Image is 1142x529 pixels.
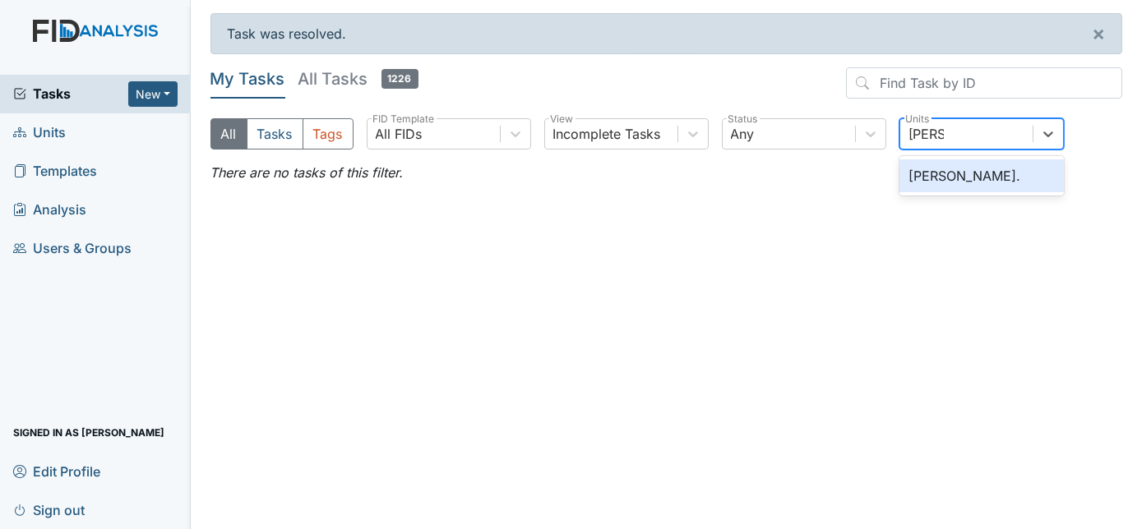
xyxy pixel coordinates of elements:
span: Templates [13,159,97,184]
span: Sign out [13,497,85,522]
span: Edit Profile [13,458,100,484]
em: There are no tasks of this filter. [210,164,404,181]
button: New [128,81,178,107]
div: All FIDs [376,124,423,144]
button: All [210,118,247,149]
span: Analysis [13,197,86,223]
div: Task was resolved. [210,13,1123,54]
div: [PERSON_NAME]. [899,159,1064,192]
input: Find Task by ID [846,67,1122,99]
button: × [1075,14,1121,53]
button: Tasks [247,118,303,149]
span: 1226 [381,69,418,89]
button: Tags [303,118,354,149]
h5: My Tasks [210,67,285,90]
span: Signed in as [PERSON_NAME] [13,420,164,445]
span: Units [13,120,66,145]
span: Users & Groups [13,236,132,261]
div: Any [731,124,755,144]
div: Type filter [210,118,354,149]
div: Incomplete Tasks [553,124,661,144]
a: Tasks [13,84,128,103]
h5: All Tasks [298,67,418,90]
span: × [1092,21,1105,45]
